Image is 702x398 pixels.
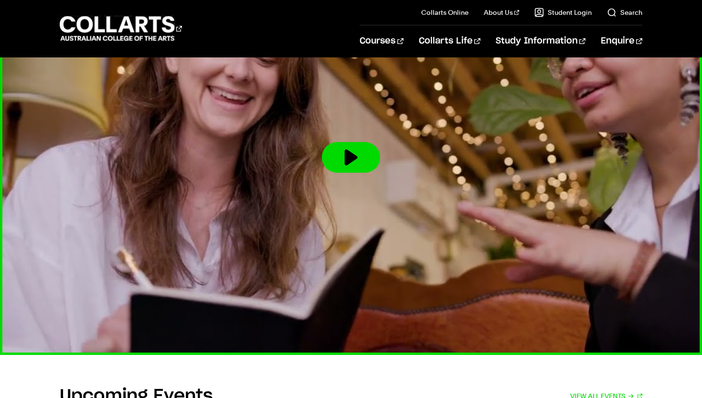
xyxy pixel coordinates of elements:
a: Enquire [601,25,642,57]
div: Go to homepage [60,15,182,42]
a: Student Login [534,8,592,17]
a: Collarts Online [421,8,468,17]
a: About Us [484,8,519,17]
a: Collarts Life [419,25,480,57]
a: Courses [360,25,403,57]
a: Study Information [496,25,585,57]
a: Search [607,8,642,17]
